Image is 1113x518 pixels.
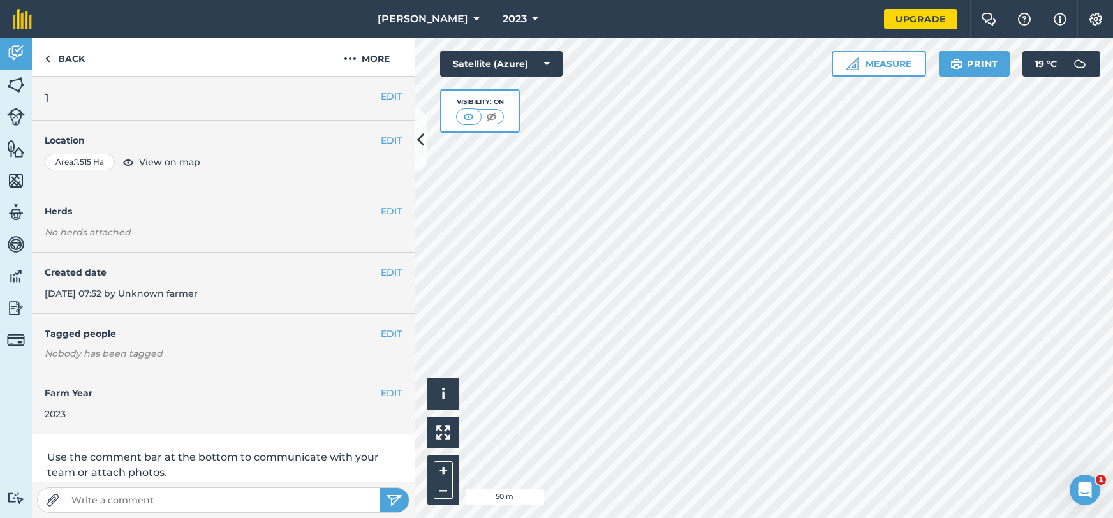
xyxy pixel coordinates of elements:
img: svg+xml;base64,PHN2ZyB4bWxucz0iaHR0cDovL3d3dy53My5vcmcvMjAwMC9zdmciIHdpZHRoPSI1NiIgaGVpZ2h0PSI2MC... [7,139,25,158]
span: 19 ° C [1035,51,1057,77]
img: svg+xml;base64,PD94bWwgdmVyc2lvbj0iMS4wIiBlbmNvZGluZz0idXRmLTgiPz4KPCEtLSBHZW5lcmF0b3I6IEFkb2JlIE... [7,43,25,63]
div: Area : 1.515 Ha [45,154,115,170]
span: 2023 [503,11,527,27]
button: View on map [122,154,200,170]
button: EDIT [381,89,402,103]
img: svg+xml;base64,PHN2ZyB4bWxucz0iaHR0cDovL3d3dy53My5vcmcvMjAwMC9zdmciIHdpZHRoPSI1MCIgaGVpZ2h0PSI0MC... [461,110,476,123]
img: svg+xml;base64,PHN2ZyB4bWxucz0iaHR0cDovL3d3dy53My5vcmcvMjAwMC9zdmciIHdpZHRoPSI1NiIgaGVpZ2h0PSI2MC... [7,75,25,94]
img: svg+xml;base64,PHN2ZyB4bWxucz0iaHR0cDovL3d3dy53My5vcmcvMjAwMC9zdmciIHdpZHRoPSI1NiIgaGVpZ2h0PSI2MC... [7,171,25,190]
button: 19 °C [1022,51,1100,77]
img: svg+xml;base64,PD94bWwgdmVyc2lvbj0iMS4wIiBlbmNvZGluZz0idXRmLTgiPz4KPCEtLSBHZW5lcmF0b3I6IEFkb2JlIE... [1067,51,1093,77]
button: i [427,378,459,410]
em: No herds attached [45,225,415,239]
button: + [434,461,453,480]
span: [PERSON_NAME] [378,11,468,27]
img: svg+xml;base64,PHN2ZyB4bWxucz0iaHR0cDovL3d3dy53My5vcmcvMjAwMC9zdmciIHdpZHRoPSIxNyIgaGVpZ2h0PSIxNy... [1054,11,1066,27]
img: svg+xml;base64,PHN2ZyB4bWxucz0iaHR0cDovL3d3dy53My5vcmcvMjAwMC9zdmciIHdpZHRoPSI1MCIgaGVpZ2h0PSI0MC... [483,110,499,123]
a: Upgrade [884,9,957,29]
img: svg+xml;base64,PD94bWwgdmVyc2lvbj0iMS4wIiBlbmNvZGluZz0idXRmLTgiPz4KPCEtLSBHZW5lcmF0b3I6IEFkb2JlIE... [7,299,25,318]
div: Visibility: On [456,97,505,107]
button: EDIT [381,386,402,400]
img: svg+xml;base64,PD94bWwgdmVyc2lvbj0iMS4wIiBlbmNvZGluZz0idXRmLTgiPz4KPCEtLSBHZW5lcmF0b3I6IEFkb2JlIE... [7,331,25,349]
img: svg+xml;base64,PD94bWwgdmVyc2lvbj0iMS4wIiBlbmNvZGluZz0idXRmLTgiPz4KPCEtLSBHZW5lcmF0b3I6IEFkb2JlIE... [7,108,25,126]
img: svg+xml;base64,PHN2ZyB4bWxucz0iaHR0cDovL3d3dy53My5vcmcvMjAwMC9zdmciIHdpZHRoPSI5IiBoZWlnaHQ9IjI0Ii... [45,51,50,66]
button: EDIT [381,204,402,218]
img: A question mark icon [1017,13,1032,26]
button: More [319,38,415,76]
h4: Location [45,133,402,147]
button: EDIT [381,265,402,279]
img: A cog icon [1088,13,1103,26]
button: EDIT [381,327,402,341]
img: Two speech bubbles overlapping with the left bubble in the forefront [981,13,996,26]
h4: Farm Year [45,386,402,400]
img: svg+xml;base64,PHN2ZyB4bWxucz0iaHR0cDovL3d3dy53My5vcmcvMjAwMC9zdmciIHdpZHRoPSIyNSIgaGVpZ2h0PSIyNC... [387,492,402,508]
img: Paperclip icon [47,494,59,507]
div: [DATE] 07:52 by Unknown farmer [32,253,415,314]
span: i [441,386,445,402]
div: 2023 [45,407,402,421]
button: Measure [832,51,926,77]
h4: Tagged people [45,327,402,341]
button: Print [939,51,1010,77]
span: View on map [139,155,200,169]
h4: Herds [45,204,415,218]
button: EDIT [381,133,402,147]
button: Satellite (Azure) [440,51,563,77]
a: Back [32,38,98,76]
h4: Created date [45,265,402,279]
h2: 1 [45,89,402,107]
img: Four arrows, one pointing top left, one top right, one bottom right and the last bottom left [436,426,450,440]
img: Ruler icon [846,57,859,70]
img: svg+xml;base64,PD94bWwgdmVyc2lvbj0iMS4wIiBlbmNvZGluZz0idXRmLTgiPz4KPCEtLSBHZW5lcmF0b3I6IEFkb2JlIE... [7,267,25,286]
img: svg+xml;base64,PD94bWwgdmVyc2lvbj0iMS4wIiBlbmNvZGluZz0idXRmLTgiPz4KPCEtLSBHZW5lcmF0b3I6IEFkb2JlIE... [7,492,25,504]
iframe: Intercom live chat [1070,475,1100,505]
img: svg+xml;base64,PHN2ZyB4bWxucz0iaHR0cDovL3d3dy53My5vcmcvMjAwMC9zdmciIHdpZHRoPSIyMCIgaGVpZ2h0PSIyNC... [344,51,357,66]
input: Write a comment [66,491,380,509]
img: svg+xml;base64,PD94bWwgdmVyc2lvbj0iMS4wIiBlbmNvZGluZz0idXRmLTgiPz4KPCEtLSBHZW5lcmF0b3I6IEFkb2JlIE... [7,235,25,254]
img: svg+xml;base64,PD94bWwgdmVyc2lvbj0iMS4wIiBlbmNvZGluZz0idXRmLTgiPz4KPCEtLSBHZW5lcmF0b3I6IEFkb2JlIE... [7,203,25,222]
img: fieldmargin Logo [13,9,32,29]
span: 1 [1096,475,1106,485]
img: svg+xml;base64,PHN2ZyB4bWxucz0iaHR0cDovL3d3dy53My5vcmcvMjAwMC9zdmciIHdpZHRoPSIxOCIgaGVpZ2h0PSIyNC... [122,154,134,170]
button: – [434,480,453,499]
p: Use the comment bar at the bottom to communicate with your team or attach photos. [47,450,399,480]
div: Nobody has been tagged [45,347,402,360]
img: svg+xml;base64,PHN2ZyB4bWxucz0iaHR0cDovL3d3dy53My5vcmcvMjAwMC9zdmciIHdpZHRoPSIxOSIgaGVpZ2h0PSIyNC... [950,56,962,71]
